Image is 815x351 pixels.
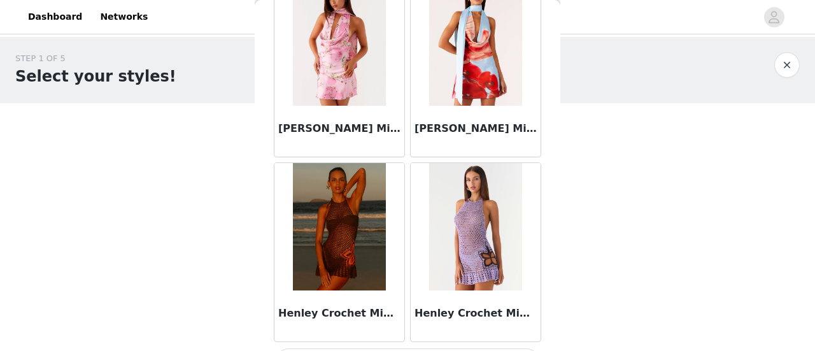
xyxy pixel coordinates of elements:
a: Dashboard [20,3,90,31]
h3: Henley Crochet Mini Dress - Chocolate [278,306,400,321]
h3: [PERSON_NAME] Mini Dress - Turquoise Bloom [415,121,537,136]
a: Networks [92,3,155,31]
h3: [PERSON_NAME] Mini Dress - Pink Floral [278,121,400,136]
img: Henley Crochet Mini Dress - Lavender [429,163,521,290]
img: Henley Crochet Mini Dress - Chocolate [293,163,385,290]
div: avatar [768,7,780,27]
h1: Select your styles! [15,65,176,88]
h3: Henley Crochet Mini Dress - Lavender [415,306,537,321]
div: STEP 1 OF 5 [15,52,176,65]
